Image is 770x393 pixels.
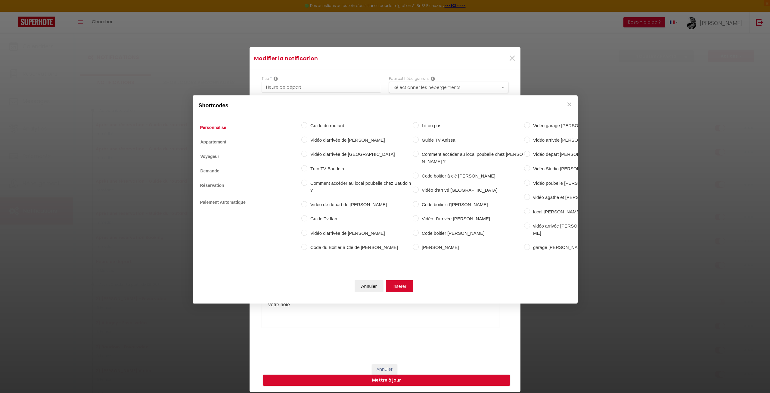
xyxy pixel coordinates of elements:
label: Guide du routard [307,122,413,130]
a: Demande [197,165,223,177]
label: Guide TV Anissa [419,137,524,144]
a: Paiement Automatique [197,197,249,208]
label: garage [PERSON_NAME] et [PERSON_NAME] [530,244,635,251]
button: Insérer [386,280,413,292]
div: Shortcodes [193,95,578,116]
label: Vidéo départ [PERSON_NAME] [530,151,635,158]
label: Tuto TV Baudoin [307,165,413,172]
a: Voyageur [197,151,223,162]
label: Comment accéder au local poubelle chez Baudoin ? [307,180,413,194]
label: local [PERSON_NAME] et [PERSON_NAME] [530,208,635,215]
label: Code du Boitier à Clé de [PERSON_NAME] [307,244,413,251]
a: Appartement [197,136,230,148]
label: Comment accéder au local poubelle chez [PERSON_NAME] ? [419,151,524,165]
button: Annuler [355,280,383,292]
label: Vidéo arrivée [PERSON_NAME] [530,137,635,144]
label: [PERSON_NAME] [419,244,524,251]
label: Lit ou pas [419,122,524,130]
label: Vidéo garage [PERSON_NAME] [530,122,635,130]
label: Vidéo d'arrivée de [PERSON_NAME] [307,230,413,237]
label: vidéo arrivée [PERSON_NAME] et [PERSON_NAME] [530,223,635,237]
label: Code boitier [PERSON_NAME] [419,230,524,237]
label: Vidéo de départ de [PERSON_NAME] [307,201,413,208]
label: Code boitier d'[PERSON_NAME] [419,201,524,208]
a: Réservation [197,180,227,191]
label: Guide Tv Ilan [307,215,413,223]
button: Close [565,98,574,110]
label: Vidéo d'arrivée de [GEOGRAPHIC_DATA] [307,151,413,158]
label: Vidéo poubelle [PERSON_NAME] 07 [530,180,635,187]
label: vidéo agathe et [PERSON_NAME] [530,194,635,201]
label: Code boitier à clé [PERSON_NAME] [419,172,524,180]
label: Vidéo d'arrivée [PERSON_NAME] [419,215,524,223]
label: Vidéo d'arrivé [GEOGRAPHIC_DATA] [419,187,524,194]
label: Vidéo d'arrivée de [PERSON_NAME] [307,137,413,144]
label: Vidéo Studio [PERSON_NAME] [530,165,635,172]
a: Personnalisé [197,122,229,133]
